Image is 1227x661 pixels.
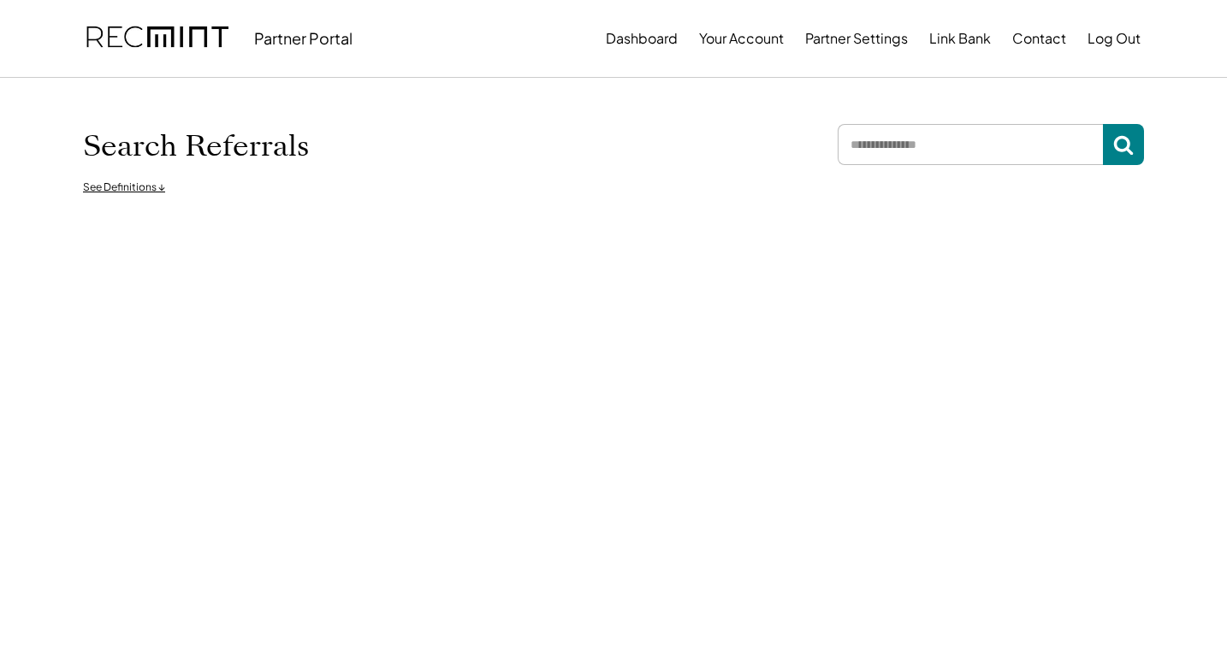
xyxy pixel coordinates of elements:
[606,21,678,56] button: Dashboard
[254,28,353,48] div: Partner Portal
[699,21,784,56] button: Your Account
[83,128,309,164] h1: Search Referrals
[1012,21,1066,56] button: Contact
[1088,21,1141,56] button: Log Out
[86,9,228,68] img: recmint-logotype%403x.png
[83,180,165,195] div: See Definitions ↓
[805,21,908,56] button: Partner Settings
[929,21,991,56] button: Link Bank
